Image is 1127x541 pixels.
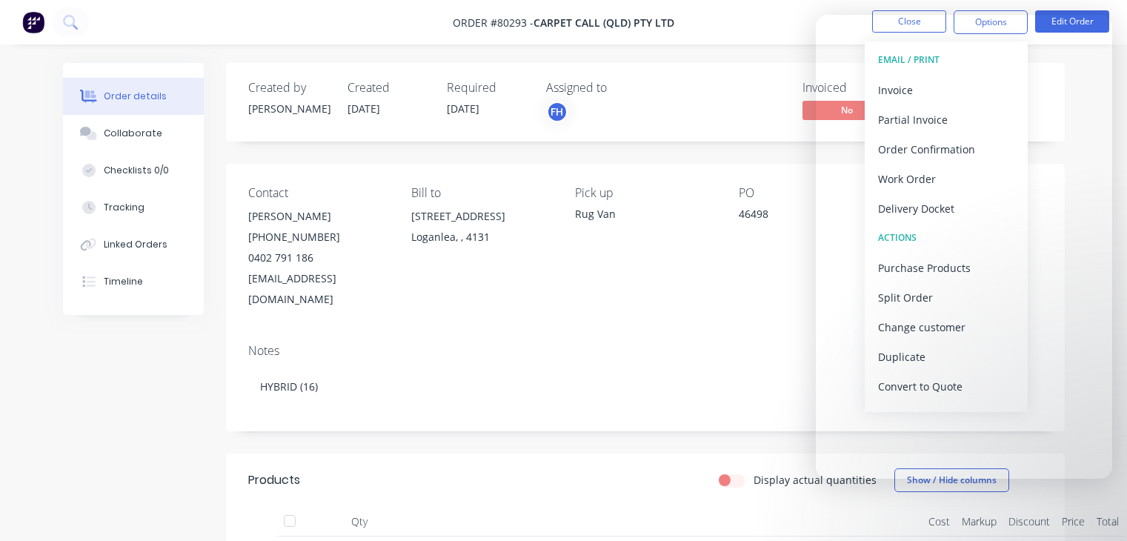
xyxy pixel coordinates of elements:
[248,186,388,200] div: Contact
[754,472,877,488] label: Display actual quantities
[104,164,169,177] div: Checklists 0/0
[447,102,479,116] span: [DATE]
[348,81,429,95] div: Created
[248,206,388,310] div: [PERSON_NAME][PHONE_NUMBER]0402 791 186[EMAIL_ADDRESS][DOMAIN_NAME]
[411,206,551,253] div: [STREET_ADDRESS]Loganlea, , 4131
[447,81,528,95] div: Required
[63,152,204,189] button: Checklists 0/0
[739,186,879,200] div: PO
[248,364,1043,409] div: HYBRID (16)
[348,102,380,116] span: [DATE]
[63,189,204,226] button: Tracking
[411,227,551,248] div: Loganlea, , 4131
[872,10,946,33] button: Close
[63,263,204,300] button: Timeline
[248,81,330,95] div: Created by
[248,227,388,248] div: [PHONE_NUMBER]
[575,206,715,222] div: Rug Van
[411,186,551,200] div: Bill to
[248,268,388,310] div: [EMAIL_ADDRESS][DOMAIN_NAME]
[533,16,674,30] span: Carpet Call (QLD) Pty Ltd
[546,101,568,123] button: FH
[739,206,879,227] div: 46498
[248,206,388,227] div: [PERSON_NAME]
[1035,10,1109,33] button: Edit Order
[802,101,891,119] span: No
[104,90,167,103] div: Order details
[956,507,1003,537] div: Markup
[63,78,204,115] button: Order details
[104,275,143,288] div: Timeline
[63,115,204,152] button: Collaborate
[546,81,694,95] div: Assigned to
[1003,507,1056,537] div: Discount
[248,471,300,489] div: Products
[954,10,1028,34] button: Options
[63,226,204,263] button: Linked Orders
[1056,507,1091,537] div: Price
[816,15,1112,479] iframe: Intercom live chat
[104,201,144,214] div: Tracking
[22,11,44,33] img: Factory
[248,101,330,116] div: [PERSON_NAME]
[411,206,551,227] div: [STREET_ADDRESS]
[104,238,167,251] div: Linked Orders
[453,16,533,30] span: Order #80293 -
[1077,491,1112,526] iframe: Intercom live chat
[248,344,1043,358] div: Notes
[894,468,1009,492] button: Show / Hide columns
[575,186,715,200] div: Pick up
[248,248,388,268] div: 0402 791 186
[802,81,914,95] div: Invoiced
[315,507,404,537] div: Qty
[104,127,162,140] div: Collaborate
[922,507,956,537] div: Cost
